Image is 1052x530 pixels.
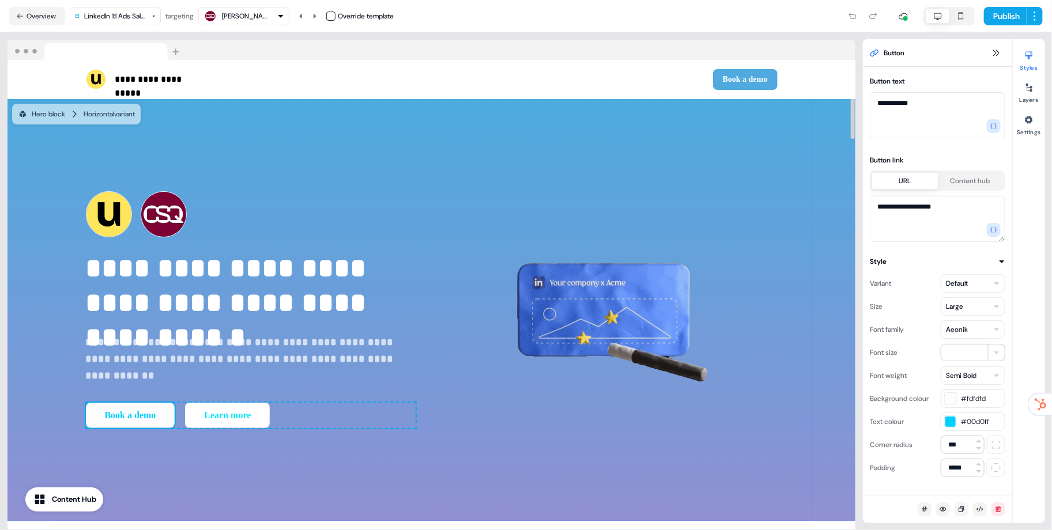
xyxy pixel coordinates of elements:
[870,343,898,362] div: Font size
[185,403,270,428] button: Learn more
[84,108,135,120] div: Horizontal variant
[961,416,1001,427] span: #00d0ff
[222,10,268,22] div: [PERSON_NAME]
[946,324,968,335] div: Aeonik
[86,403,416,428] div: Book a demoLearn more
[436,69,778,90] div: Book a demo
[870,459,895,477] div: Padding
[946,278,968,289] div: Default
[18,108,65,120] div: Hero block
[870,297,883,316] div: Size
[870,389,929,408] div: Background colour
[941,389,1005,408] button: #fdfdfd
[9,7,65,25] button: Overview
[946,301,963,312] div: Large
[713,69,778,90] button: Book a demo
[870,366,907,385] div: Font weight
[941,320,1005,339] button: Aeonik
[25,487,103,512] button: Content Hub
[870,256,1005,267] button: Style
[870,154,1005,166] div: Button link
[946,370,976,381] div: Semi Bold
[448,145,778,475] img: Image
[338,10,394,22] div: Override template
[52,494,96,505] div: Content Hub
[86,403,175,428] button: Book a demo
[870,412,904,431] div: Text colour
[870,77,904,86] label: Button text
[941,412,1005,431] button: #00d0ff
[961,393,1001,404] span: #fdfdfd
[870,436,913,454] div: Corner radius
[872,173,938,189] button: URL
[165,10,194,22] div: targeting
[1013,46,1045,71] button: Styles
[884,47,904,59] span: Button
[84,10,148,22] div: LinkedIn 1:1 Ads Sales Template (APPROVED)
[870,274,891,293] div: Variant
[1013,78,1045,104] button: Layers
[1013,111,1045,136] button: Settings
[7,40,184,60] img: Browser topbar
[870,320,904,339] div: Font family
[938,173,1004,189] button: Content hub
[984,7,1027,25] button: Publish
[198,7,289,25] button: [PERSON_NAME]
[870,256,887,267] div: Style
